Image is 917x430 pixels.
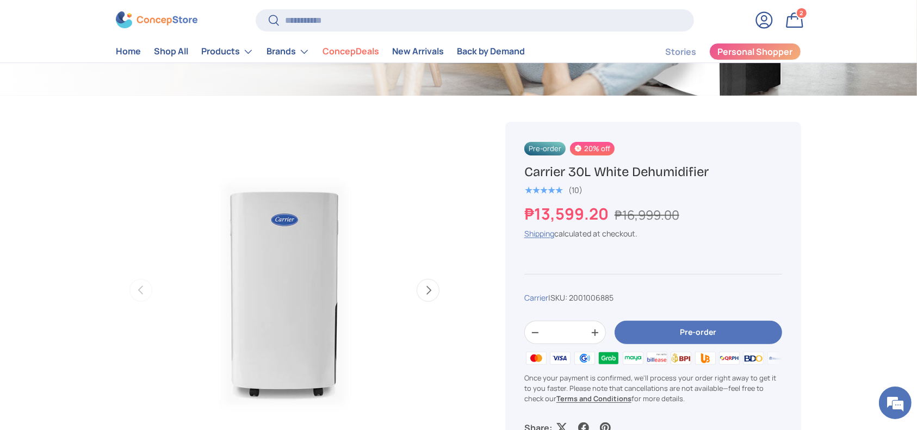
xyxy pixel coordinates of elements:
img: master [524,350,548,366]
p: Once your payment is confirmed, we'll process your order right away to get it to you faster. Plea... [524,373,782,404]
span: Personal Shopper [718,48,793,57]
div: 5.0 out of 5.0 stars [524,185,563,195]
span: We're online! [63,137,150,247]
h1: Carrier 30L White Dehumidifier [524,164,782,180]
img: billease [645,350,669,366]
nav: Primary [116,41,525,63]
span: ★★★★★ [524,185,563,196]
img: gcash [573,350,597,366]
a: New Arrivals [392,41,444,63]
strong: ₱13,599.20 [524,203,611,225]
span: 2 [800,9,804,17]
img: metrobank [766,350,790,366]
textarea: Type your message and hit 'Enter' [5,297,207,335]
div: (10) [568,186,583,194]
a: Carrier [524,292,548,303]
img: ConcepStore [116,12,197,29]
a: Terms and Conditions [556,394,631,403]
img: visa [548,350,572,366]
a: Shipping [524,228,554,239]
summary: Brands [260,41,316,63]
img: qrph [717,350,741,366]
a: ConcepDeals [323,41,379,63]
span: SKU: [550,292,567,303]
span: 2001006885 [569,292,614,303]
a: Stories [665,41,696,63]
button: Pre-order [615,321,782,344]
div: Minimize live chat window [178,5,205,32]
div: calculated at checkout. [524,228,782,239]
img: bpi [669,350,693,366]
div: Chat with us now [57,61,183,75]
span: Pre-order [524,142,566,155]
s: ₱16,999.00 [615,206,679,223]
img: maya [621,350,645,366]
img: ubp [693,350,717,366]
a: Home [116,41,141,63]
nav: Secondary [639,41,801,63]
img: grabpay [597,350,621,366]
img: bdo [741,350,765,366]
span: | [548,292,614,303]
a: Personal Shopper [709,43,801,60]
summary: Products [195,41,260,63]
span: 20% off [570,142,614,155]
a: Shop All [154,41,188,63]
a: 5.0 out of 5.0 stars (10) [524,183,583,195]
a: Back by Demand [457,41,525,63]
